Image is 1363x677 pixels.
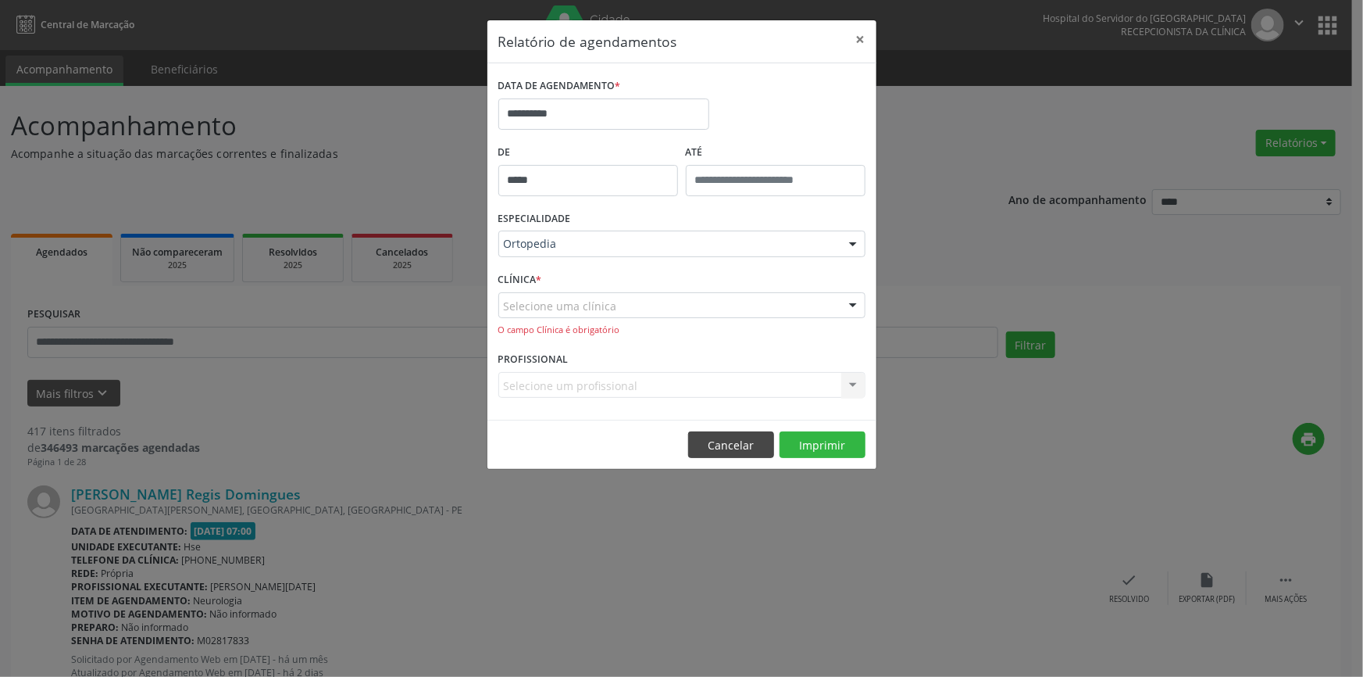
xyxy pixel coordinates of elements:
[688,432,774,458] button: Cancelar
[498,31,677,52] h5: Relatório de agendamentos
[498,268,542,292] label: CLÍNICA
[498,207,571,231] label: ESPECIALIDADE
[498,324,865,337] div: O campo Clínica é obrigatório
[686,141,865,165] label: ATÉ
[498,74,621,99] label: DATA DE AGENDAMENTO
[504,236,833,252] span: Ortopedia
[498,141,678,165] label: De
[498,348,569,372] label: PROFISSIONAL
[845,20,876,59] button: Close
[504,298,617,314] span: Selecione uma clínica
[780,432,865,458] button: Imprimir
